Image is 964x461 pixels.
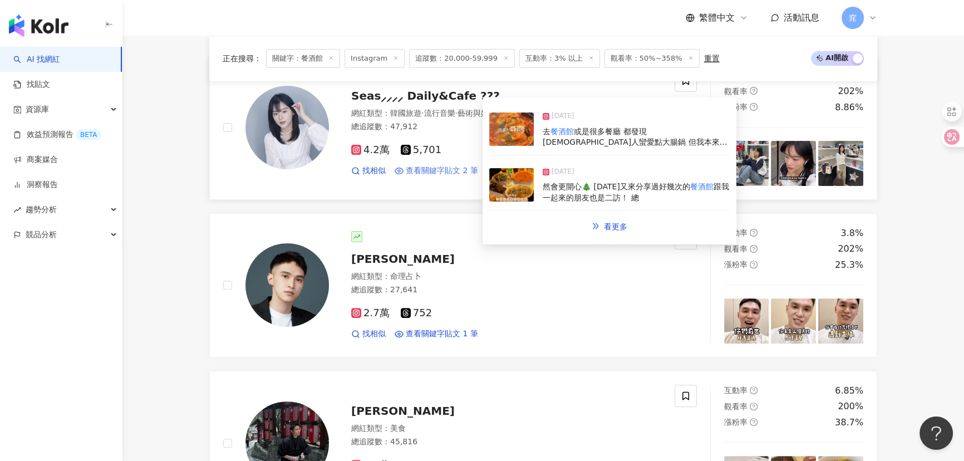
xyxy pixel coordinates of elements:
a: searchAI 找網紅 [13,54,60,65]
img: logo [9,14,68,37]
span: 美食 [390,424,406,433]
span: · [455,109,457,117]
mark: 餐酒館 [550,127,574,136]
a: 找貼文 [13,79,50,90]
span: 觀看率：50%~358% [604,49,700,68]
div: 200% [838,400,863,413]
span: question-circle [750,245,758,253]
img: KOL Avatar [245,86,329,169]
a: 找相似 [351,328,386,340]
span: 然會更開心🎄 [DATE]又來分享過好幾次的 [543,182,690,191]
span: 4.2萬 [351,144,390,156]
span: 互動率：3% 以上 [519,49,600,68]
span: 活動訊息 [784,12,819,23]
span: 去 [543,127,550,136]
span: 或是很多餐廳 都發現[DEMOGRAPHIC_DATA]人蠻愛點大腸鍋 但我本來是對大腸普普的人 就想說韓國大腸有比較厲害嗎 看到這家有上電視 而且naver上滿滿好評就來試試看 結果當天竟然客... [543,127,729,245]
span: 趨勢分析 [26,197,57,222]
iframe: Help Scout Beacon - Open [919,416,953,450]
span: question-circle [750,87,758,95]
div: 總追蹤數 ： 47,912 [351,121,661,133]
span: [PERSON_NAME] [351,404,455,418]
span: 漲粉率 [724,102,747,111]
div: 網紅類型 ： [351,108,661,119]
div: 3.8% [840,227,863,239]
img: post-image [489,168,534,202]
span: 5,701 [401,144,442,156]
span: 找相似 [362,328,386,340]
a: 找相似 [351,165,386,176]
span: 韓國旅遊 [390,109,421,117]
a: KOL AvatarSeas⸝⸝⸝⸝ Daily&Cafe ???網紅類型：韓國旅遊·流行音樂·藝術與娛樂·日常話題·教育與學習·美食·音樂總追蹤數：47,9124.2萬5,701找相似查看關鍵... [209,56,877,200]
img: post-image [489,112,534,146]
span: question-circle [750,229,758,237]
span: 關鍵字：餐酒館 [266,49,340,68]
span: 漲粉率 [724,260,747,269]
div: 網紅類型 ： [351,271,661,282]
span: question-circle [750,103,758,111]
span: 觀看率 [724,402,747,411]
span: · [421,109,424,117]
span: 查看關鍵字貼文 1 筆 [406,328,478,340]
span: 2.7萬 [351,307,390,319]
a: 查看關鍵字貼文 1 筆 [395,328,478,340]
span: rise [13,206,21,214]
span: Instagram [345,49,405,68]
span: question-circle [750,261,758,268]
img: post-image [818,298,863,344]
a: 效益預測報告BETA [13,129,101,140]
a: double-right看更多 [580,215,639,238]
span: [DATE] [552,111,574,122]
a: 商案媒合 [13,154,58,165]
img: post-image [724,141,769,186]
a: KOL Avatar[PERSON_NAME]網紅類型：命理占卜總追蹤數：27,6412.7萬752找相似查看關鍵字貼文 1 筆互動率question-circle3.8%觀看率question... [209,213,877,357]
span: 觀看率 [724,87,747,96]
span: 繁體中文 [699,12,735,24]
img: post-image [724,298,769,344]
span: 看更多 [604,222,627,231]
a: 洞察報告 [13,179,58,190]
div: 202% [838,85,863,97]
span: 追蹤數：20,000-59,999 [409,49,515,68]
div: 6.85% [835,385,863,397]
div: 總追蹤數 ： 27,641 [351,285,661,296]
span: 查看關鍵字貼文 2 筆 [406,165,478,176]
span: 互動率 [724,386,747,395]
div: 25.3% [835,259,863,271]
span: 流行音樂 [424,109,455,117]
span: 命理占卜 [390,272,421,281]
span: 互動率 [724,228,747,237]
a: 查看關鍵字貼文 2 筆 [395,165,478,176]
img: KOL Avatar [245,243,329,327]
span: 藝術與娛樂 [458,109,496,117]
img: post-image [771,298,816,344]
div: 202% [838,243,863,255]
span: 競品分析 [26,222,57,247]
span: [DATE] [552,166,574,178]
span: 資源庫 [26,97,49,122]
span: 找相似 [362,165,386,176]
span: 752 [401,307,432,319]
div: 重置 [704,54,720,63]
span: 觀看率 [724,244,747,253]
span: 窕 [849,12,857,24]
img: post-image [818,141,863,186]
span: question-circle [750,386,758,394]
span: 漲粉率 [724,418,747,426]
div: 網紅類型 ： [351,423,661,434]
div: 總追蹤數 ： 45,816 [351,437,661,448]
span: Seas⸝⸝⸝⸝ Daily&Cafe ??? [351,89,500,102]
mark: 餐酒館 [690,182,714,191]
span: question-circle [750,403,758,410]
img: post-image [771,141,816,186]
span: [PERSON_NAME] [351,252,455,266]
span: 正在搜尋 ： [223,54,262,63]
div: 38.7% [835,416,863,429]
div: 8.86% [835,101,863,114]
span: 跟我一起來的朋友也是二訪！ 總 [543,182,729,202]
span: question-circle [750,418,758,426]
span: double-right [592,222,599,230]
